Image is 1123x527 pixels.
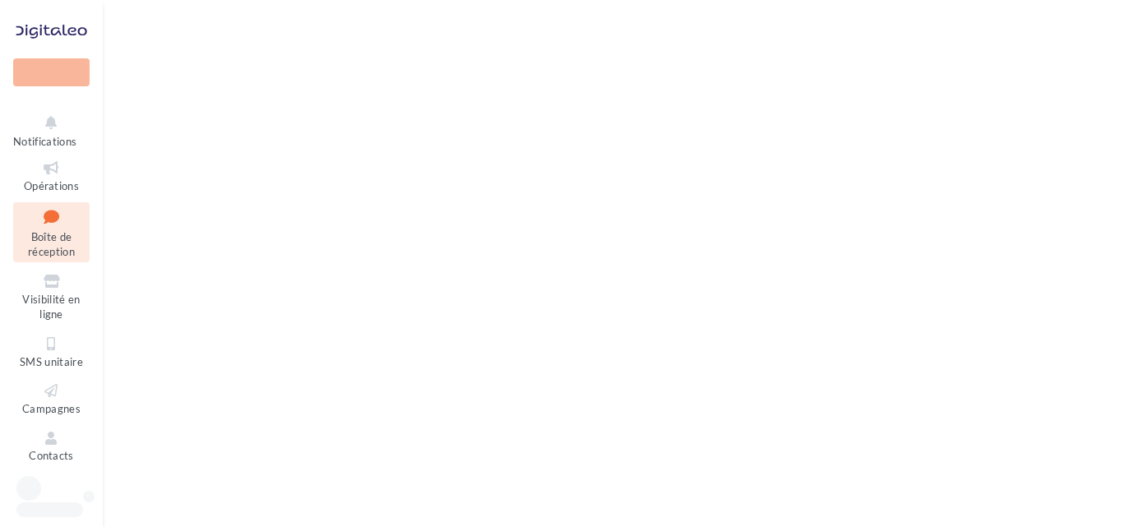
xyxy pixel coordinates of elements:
[13,135,76,148] span: Notifications
[22,402,81,415] span: Campagnes
[13,155,90,196] a: Opérations
[22,293,80,321] span: Visibilité en ligne
[29,450,74,463] span: Contacts
[20,355,83,368] span: SMS unitaire
[24,179,79,192] span: Opérations
[28,230,75,259] span: Boîte de réception
[13,269,90,325] a: Visibilité en ligne
[13,331,90,372] a: SMS unitaire
[13,426,90,466] a: Contacts
[13,202,90,262] a: Boîte de réception
[13,378,90,418] a: Campagnes
[13,58,90,86] div: Nouvelle campagne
